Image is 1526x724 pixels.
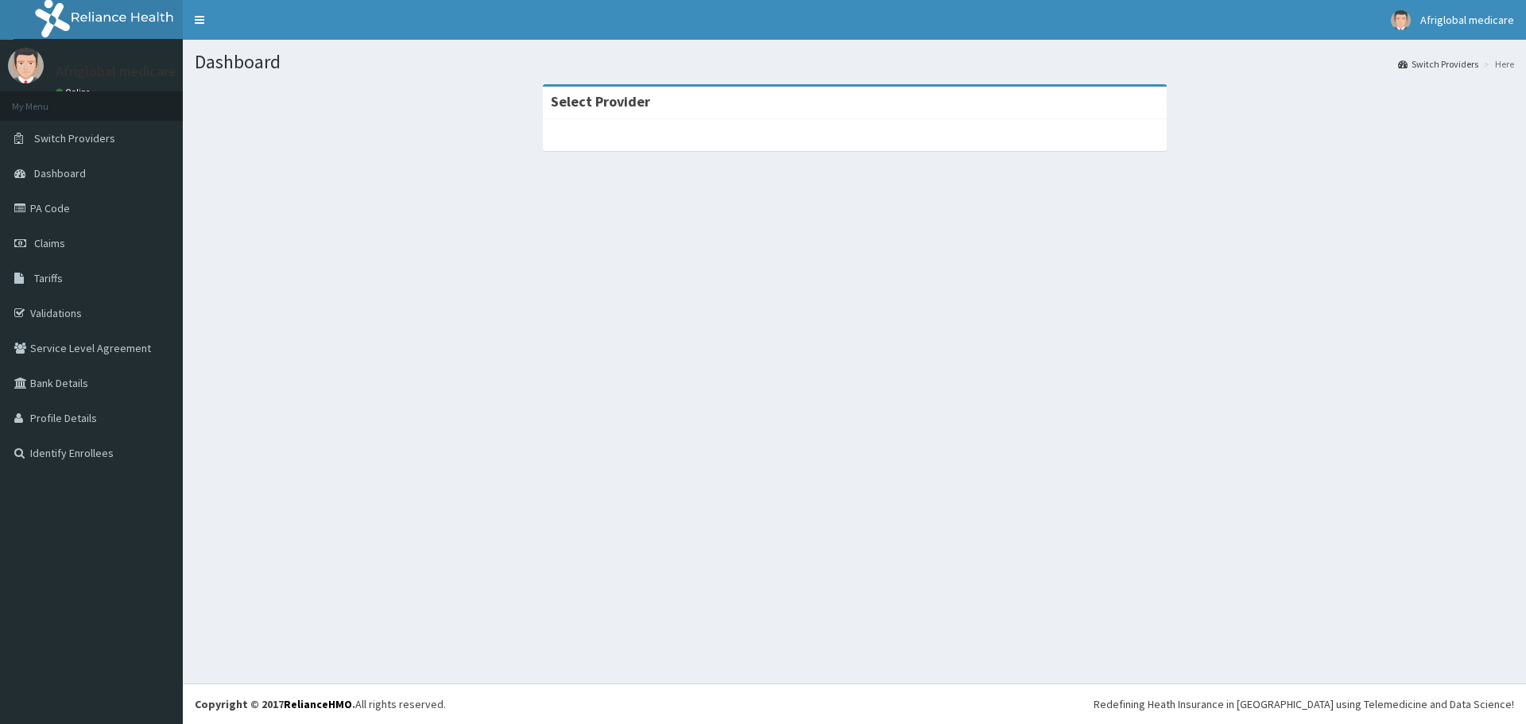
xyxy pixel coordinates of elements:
[56,87,94,98] a: Online
[1420,13,1514,27] span: Afriglobal medicare
[56,64,176,79] p: Afriglobal medicare
[1398,57,1478,71] a: Switch Providers
[8,48,44,83] img: User Image
[1480,57,1514,71] li: Here
[34,236,65,250] span: Claims
[34,131,115,145] span: Switch Providers
[284,697,352,711] a: RelianceHMO
[183,683,1526,724] footer: All rights reserved.
[1391,10,1411,30] img: User Image
[551,92,650,110] strong: Select Provider
[195,697,355,711] strong: Copyright © 2017 .
[34,271,63,285] span: Tariffs
[195,52,1514,72] h1: Dashboard
[1094,696,1514,712] div: Redefining Heath Insurance in [GEOGRAPHIC_DATA] using Telemedicine and Data Science!
[34,166,86,180] span: Dashboard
